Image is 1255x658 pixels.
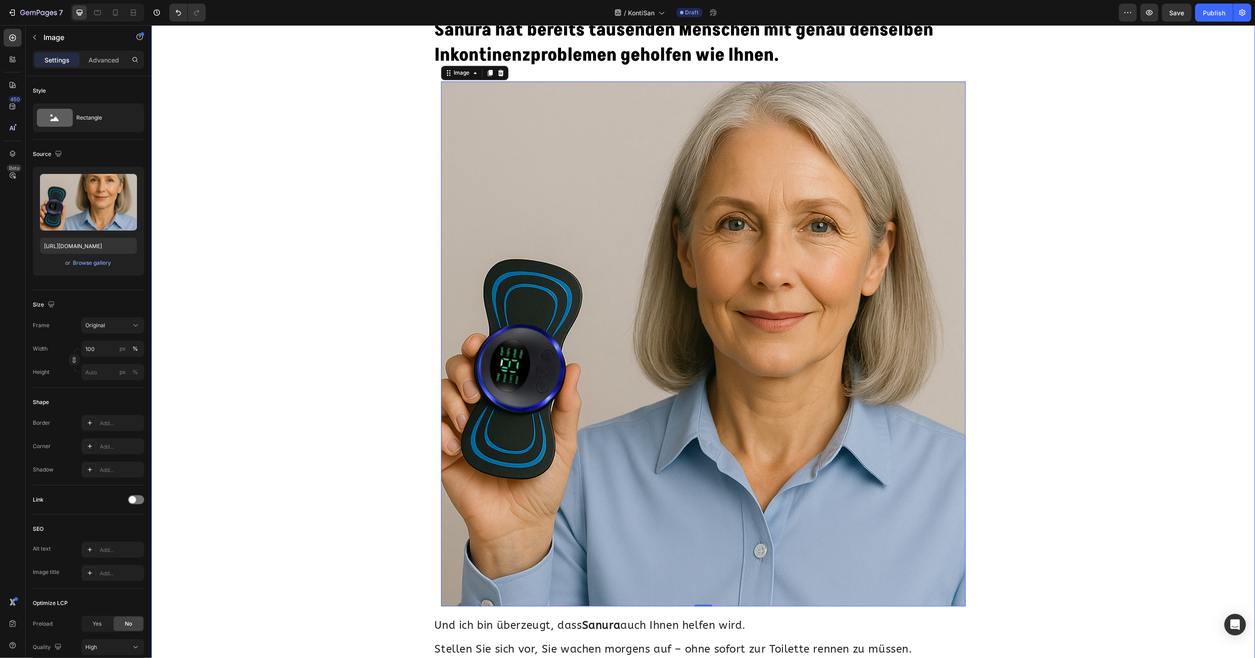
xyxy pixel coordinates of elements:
[73,259,111,267] div: Browse gallery
[119,345,126,353] div: px
[290,56,814,581] img: gempages_574860538136233189-00239dd1-946b-4490-87da-e1763a486602.png
[73,258,112,267] button: Browse gallery
[33,368,49,376] label: Height
[59,7,63,18] p: 7
[283,594,595,606] span: Und ich bin überzeugt, dass auch Ihnen helfen wird.
[133,345,138,353] div: %
[85,644,97,650] span: High
[33,466,53,474] div: Shadow
[66,258,71,268] span: or
[33,568,59,576] div: Image title
[130,343,141,354] button: px
[33,545,51,553] div: Alt text
[33,148,64,160] div: Source
[4,4,67,22] button: 7
[44,55,70,65] p: Settings
[85,321,105,329] span: Original
[431,594,469,606] strong: Sanura
[7,164,22,172] div: Beta
[81,639,144,655] button: High
[151,25,1255,658] iframe: Design area
[628,8,655,18] span: KontiSan
[33,345,48,353] label: Width
[1224,614,1246,636] div: Open Intercom Messenger
[33,442,51,450] div: Corner
[685,9,699,17] span: Draft
[133,368,138,376] div: %
[117,343,128,354] button: %
[100,419,142,427] div: Add...
[283,618,761,630] span: Stellen Sie sich vor, Sie wachen morgens auf – ohne sofort zur Toilette rennen zu müssen.
[100,443,142,451] div: Add...
[33,87,46,95] div: Style
[81,317,144,333] button: Original
[76,107,131,128] div: Rectangle
[33,321,49,329] label: Frame
[33,641,63,654] div: Quality
[1170,9,1184,17] span: Save
[1195,4,1233,22] button: Publish
[33,525,44,533] div: SEO
[33,496,44,504] div: Link
[125,620,132,628] span: No
[88,55,119,65] p: Advanced
[33,398,49,406] div: Shape
[130,367,141,378] button: px
[100,546,142,554] div: Add...
[100,569,142,578] div: Add...
[1162,4,1192,22] button: Save
[624,8,627,18] span: /
[301,44,320,52] div: Image
[40,174,137,231] img: preview-image
[33,419,50,427] div: Border
[44,32,120,43] p: Image
[100,466,142,474] div: Add...
[33,620,53,628] div: Preload
[9,96,22,103] div: 450
[169,4,206,22] div: Undo/Redo
[33,299,57,311] div: Size
[117,367,128,378] button: %
[93,620,102,628] span: Yes
[81,364,144,380] input: px%
[40,238,137,254] input: https://example.com/image.jpg
[81,341,144,357] input: px%
[1203,8,1225,18] div: Publish
[119,368,126,376] div: px
[33,599,68,607] div: Optimize LCP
